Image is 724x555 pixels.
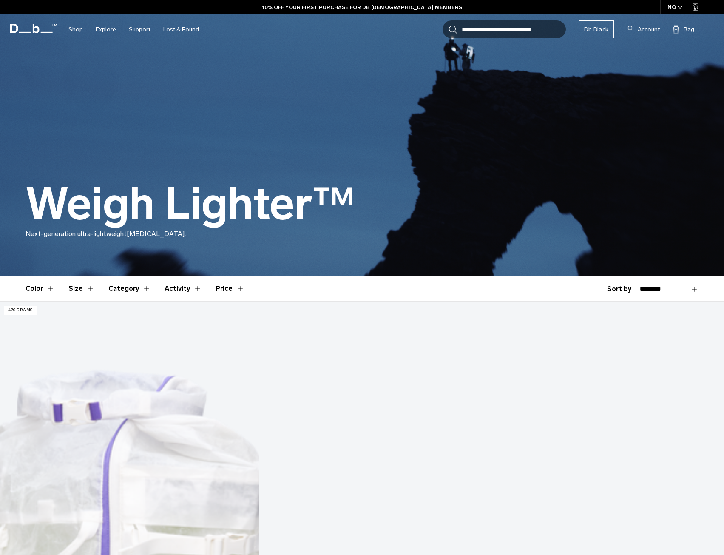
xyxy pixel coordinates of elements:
a: Account [627,24,660,34]
button: Toggle Filter [68,276,95,301]
button: Toggle Filter [26,276,55,301]
nav: Main Navigation [62,14,205,45]
h1: Weigh Lighter™ [26,179,355,229]
span: Account [638,25,660,34]
span: Bag [684,25,694,34]
a: Explore [96,14,116,45]
button: Toggle Filter [165,276,202,301]
a: 10% OFF YOUR FIRST PURCHASE FOR DB [DEMOGRAPHIC_DATA] MEMBERS [262,3,462,11]
button: Toggle Price [216,276,244,301]
button: Toggle Filter [108,276,151,301]
a: Support [129,14,150,45]
a: Shop [68,14,83,45]
p: 470 grams [4,306,37,315]
span: Next-generation ultra-lightweight [26,230,127,238]
a: Db Black [579,20,614,38]
span: [MEDICAL_DATA]. [127,230,186,238]
a: Lost & Found [163,14,199,45]
button: Bag [673,24,694,34]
